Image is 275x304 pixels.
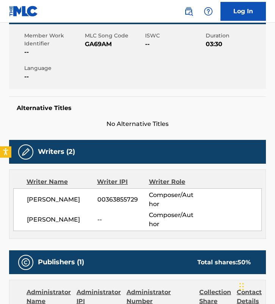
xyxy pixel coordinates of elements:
[9,119,266,129] span: No Alternative Titles
[149,191,196,209] span: Composer/Author
[9,6,38,17] img: MLC Logo
[197,258,251,267] div: Total shares:
[145,40,204,49] span: --
[204,7,213,16] img: help
[24,48,83,57] span: --
[85,32,144,40] span: MLC Song Code
[97,215,149,224] span: --
[24,72,83,81] span: --
[17,104,258,112] h5: Alternative Titles
[145,32,204,40] span: ISWC
[237,259,251,266] span: 50 %
[149,177,196,186] div: Writer Role
[201,4,216,19] div: Help
[24,64,83,72] span: Language
[38,147,75,156] h5: Writers (2)
[149,211,196,229] span: Composer/Author
[97,195,149,204] span: 00363855729
[206,32,264,40] span: Duration
[206,40,264,49] span: 03:30
[237,268,275,304] iframe: Chat Widget
[21,258,30,267] img: Publishers
[27,195,97,204] span: [PERSON_NAME]
[38,258,84,267] h5: Publishers (1)
[27,215,97,224] span: [PERSON_NAME]
[27,177,97,186] div: Writer Name
[85,40,144,49] span: GA69AM
[97,177,149,186] div: Writer IPI
[184,7,193,16] img: search
[239,275,244,298] div: Drag
[21,147,30,157] img: Writers
[181,4,196,19] a: Public Search
[24,32,83,48] span: Member Work Identifier
[220,2,266,21] a: Log In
